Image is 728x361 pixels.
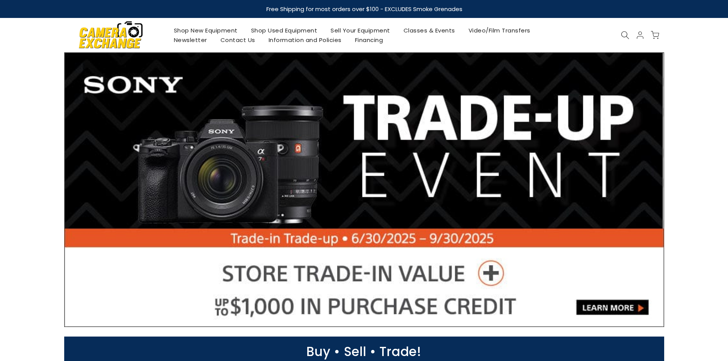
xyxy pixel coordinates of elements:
a: Sell Your Equipment [324,26,397,35]
a: Contact Us [214,35,262,45]
li: Page dot 3 [358,314,362,319]
a: Information and Policies [262,35,348,45]
a: Classes & Events [397,26,462,35]
a: Newsletter [167,35,214,45]
p: Buy • Sell • Trade! [60,348,668,355]
a: Shop New Equipment [167,26,244,35]
li: Page dot 1 [342,314,346,319]
strong: Free Shipping for most orders over $100 - EXCLUDES Smoke Grenades [266,5,462,13]
li: Page dot 6 [382,314,386,319]
a: Financing [348,35,390,45]
li: Page dot 4 [366,314,370,319]
li: Page dot 2 [350,314,354,319]
a: Shop Used Equipment [244,26,324,35]
a: Video/Film Transfers [462,26,537,35]
li: Page dot 5 [374,314,378,319]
